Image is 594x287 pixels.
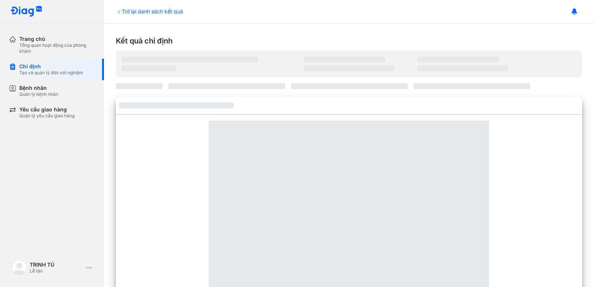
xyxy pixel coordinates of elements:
div: Lễ tân [30,268,83,274]
div: Trở lại danh sách kết quả [116,7,183,15]
div: Chỉ định [19,63,83,70]
div: Kết quả chỉ định [116,36,582,46]
div: Quản lý bệnh nhân [19,91,58,97]
img: logo [10,6,42,17]
div: TRINH TÚ [30,261,83,268]
div: Tạo và quản lý đơn xét nghiệm [19,70,83,76]
div: Trang chủ [19,36,95,42]
div: Tổng quan hoạt động của phòng khám [19,42,95,54]
div: Bệnh nhân [19,85,58,91]
div: Quản lý yêu cầu giao hàng [19,113,75,119]
img: logo [12,260,27,275]
div: Yêu cầu giao hàng [19,106,75,113]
